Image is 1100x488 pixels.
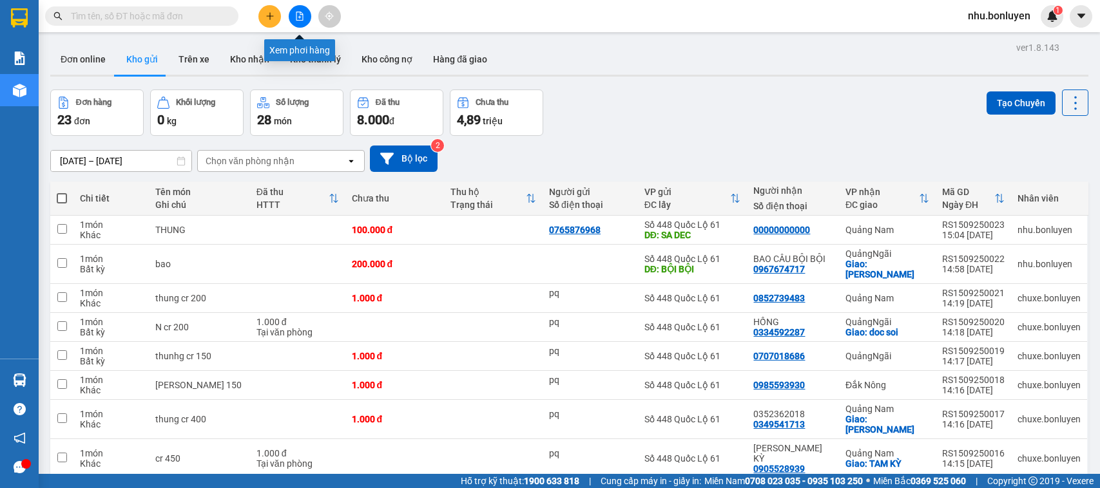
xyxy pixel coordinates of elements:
div: VP gửi [644,187,731,197]
button: Chưa thu4,89 triệu [450,89,543,136]
div: Chi tiết [80,193,142,203]
div: Quảng Nam [845,293,929,303]
div: 1 món [80,448,142,458]
span: message [14,461,26,473]
div: 1.000 đ [352,293,438,303]
div: RS1509250019 [942,346,1005,356]
div: pq [549,448,632,458]
div: pq [549,346,632,356]
sup: 2 [431,139,444,152]
div: chuxe.bonluyen [1018,293,1081,303]
div: 15:04 [DATE] [942,230,1005,240]
div: Đã thu [376,98,400,107]
button: Kho nhận [220,44,280,75]
div: RS1509250016 [942,448,1005,458]
div: Quảng Nam [845,448,929,458]
span: đơn [74,116,90,126]
div: Quảng Nam [845,225,929,235]
div: ver 1.8.143 [1016,41,1059,55]
th: Toggle SortBy [444,182,543,216]
div: Nhân viên [1018,193,1081,203]
div: 0765876968 [549,225,601,235]
div: THUNG [155,225,244,235]
div: 1 món [80,317,142,327]
div: cr 450 [155,453,244,464]
div: HTTT [256,200,329,210]
div: 0852739483 [753,293,805,303]
div: 1.000 đ [256,448,339,458]
div: 0334592287 [753,327,805,337]
div: thung cr 150 [155,380,244,390]
div: HỒNG [753,317,832,327]
div: 1 món [80,220,142,230]
div: RS1509250018 [942,375,1005,385]
span: 0 [157,112,164,127]
div: pq [549,375,632,385]
div: 1 món [80,375,142,385]
div: Số 448 Quốc Lộ 61 [644,322,741,332]
button: caret-down [1070,5,1092,28]
div: pq [549,409,632,419]
th: Toggle SortBy [839,182,936,216]
div: QuảngNgãi [845,317,929,327]
button: Kho thanh lý [280,44,351,75]
div: chuxe.bonluyen [1018,414,1081,424]
div: Khác [80,419,142,429]
div: Khác [80,385,142,395]
div: Tại văn phòng [256,458,339,469]
div: Người gửi [549,187,632,197]
div: Số điện thoại [753,201,832,211]
div: Đã thu [256,187,329,197]
div: Mã GD [942,187,994,197]
div: THƯƠNG TAM KỲ [753,443,832,464]
div: 0349541713 [753,419,805,429]
button: Đơn online [50,44,116,75]
input: Tìm tên, số ĐT hoặc mã đơn [71,9,223,23]
div: nhu.bonluyen [1018,259,1081,269]
div: 1.000 đ [256,317,339,327]
button: aim [318,5,341,28]
img: warehouse-icon [13,84,26,97]
div: RS1509250017 [942,409,1005,419]
div: Chưa thu [476,98,508,107]
div: 100.000 đ [352,225,438,235]
div: RS1509250020 [942,317,1005,327]
button: Đơn hàng23đơn [50,89,144,136]
button: Hàng đã giao [423,44,497,75]
div: Quảng Nam [845,404,929,414]
div: Bất kỳ [80,356,142,366]
div: 200.000 đ [352,259,438,269]
button: Bộ lọc [370,145,438,172]
div: ĐC lấy [644,200,731,210]
span: plus [265,12,275,21]
span: file-add [295,12,304,21]
div: pq [549,288,632,298]
div: VP nhận [845,187,919,197]
div: Số 448 Quốc Lộ 61 [644,380,741,390]
button: file-add [289,5,311,28]
div: thunhg cr 150 [155,351,244,361]
div: Số 448 Quốc Lộ 61 [644,414,741,424]
div: DĐ: BỘI BỘI [644,264,741,274]
div: RS1509250023 [942,220,1005,230]
input: Select a date range. [51,151,191,171]
span: đ [389,116,394,126]
div: Số 448 Quốc Lộ 61 [644,220,741,230]
button: plus [258,5,281,28]
div: 1 món [80,409,142,419]
div: Ngày ĐH [942,200,994,210]
div: BAO CÂU BỘI BỘI [753,254,832,264]
button: Trên xe [168,44,220,75]
span: ⚪️ [866,478,870,483]
div: Ghi chú [155,200,244,210]
div: ĐC giao [845,200,919,210]
div: 14:17 [DATE] [942,356,1005,366]
div: 0905528939 [753,464,805,474]
span: notification [14,432,26,444]
div: 1.000 đ [352,380,438,390]
div: chuxe.bonluyen [1018,351,1081,361]
span: triệu [483,116,503,126]
button: Khối lượng0kg [150,89,244,136]
button: Kho gửi [116,44,168,75]
strong: 0708 023 035 - 0935 103 250 [745,476,863,486]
